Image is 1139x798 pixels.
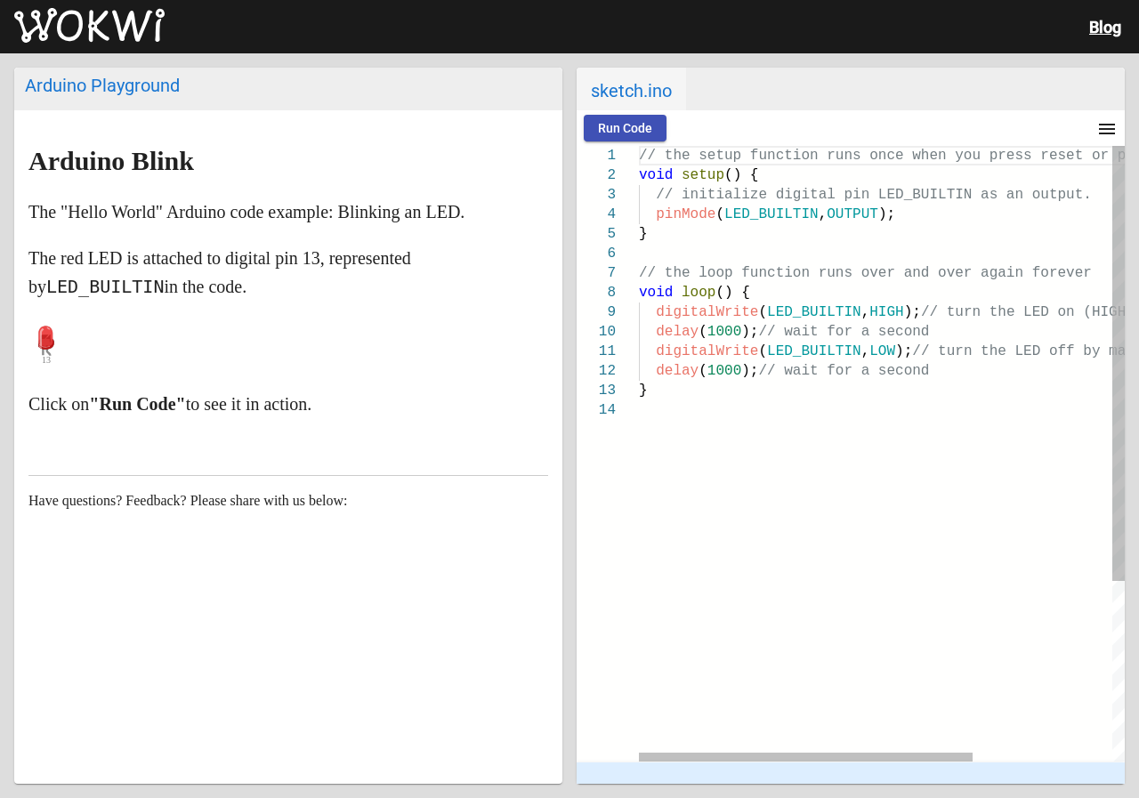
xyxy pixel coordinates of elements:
[682,167,724,183] span: setup
[1066,265,1092,281] span: ver
[758,304,767,320] span: (
[724,206,819,222] span: LED_BUILTIN
[28,493,348,508] span: Have questions? Feedback? Please share with us below:
[869,304,903,320] span: HIGH
[639,167,673,183] span: void
[25,75,552,96] div: Arduino Playground
[656,343,758,359] span: digitalWrite
[741,363,758,379] span: );
[639,148,1066,164] span: // the setup function runs once when you press res
[577,400,616,420] div: 14
[28,147,548,175] h1: Arduino Blink
[869,343,895,359] span: LOW
[28,390,548,418] p: Click on to see it in action.
[656,324,699,340] span: delay
[682,285,715,301] span: loop
[758,343,767,359] span: (
[577,283,616,302] div: 8
[699,363,707,379] span: (
[656,206,715,222] span: pinMode
[758,363,929,379] span: // wait for a second
[724,167,758,183] span: () {
[577,146,616,165] div: 1
[715,285,749,301] span: () {
[904,304,921,320] span: );
[14,8,165,44] img: Wokwi
[46,276,164,297] code: LED_BUILTIN
[577,381,616,400] div: 13
[758,324,929,340] span: // wait for a second
[656,304,758,320] span: digitalWrite
[28,244,548,301] p: The red LED is attached to digital pin 13, represented by in the code.
[28,197,548,226] p: The "Hello World" Arduino code example: Blinking an LED.
[715,206,724,222] span: (
[656,363,699,379] span: delay
[577,185,616,205] div: 3
[639,146,640,147] textarea: Editor content;Press Alt+F1 for Accessibility Options.
[1083,187,1092,203] span: .
[577,322,616,342] div: 10
[895,343,912,359] span: );
[707,363,741,379] span: 1000
[577,68,686,110] span: sketch.ino
[699,324,707,340] span: (
[1096,118,1118,140] mat-icon: menu
[577,244,616,263] div: 6
[577,302,616,322] div: 9
[577,263,616,283] div: 7
[741,324,758,340] span: );
[1089,18,1121,36] a: Blog
[598,121,652,135] span: Run Code
[767,304,861,320] span: LED_BUILTIN
[577,224,616,244] div: 5
[707,324,741,340] span: 1000
[639,285,673,301] span: void
[639,265,1066,281] span: // the loop function runs over and over again fore
[639,226,648,242] span: }
[577,205,616,224] div: 4
[819,206,828,222] span: ,
[878,206,895,222] span: );
[767,343,861,359] span: LED_BUILTIN
[577,361,616,381] div: 12
[861,343,870,359] span: ,
[861,304,870,320] span: ,
[639,383,648,399] span: }
[584,115,666,141] button: Run Code
[656,187,1083,203] span: // initialize digital pin LED_BUILTIN as an output
[827,206,878,222] span: OUTPUT
[89,394,185,414] strong: "Run Code"
[577,342,616,361] div: 11
[577,165,616,185] div: 2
